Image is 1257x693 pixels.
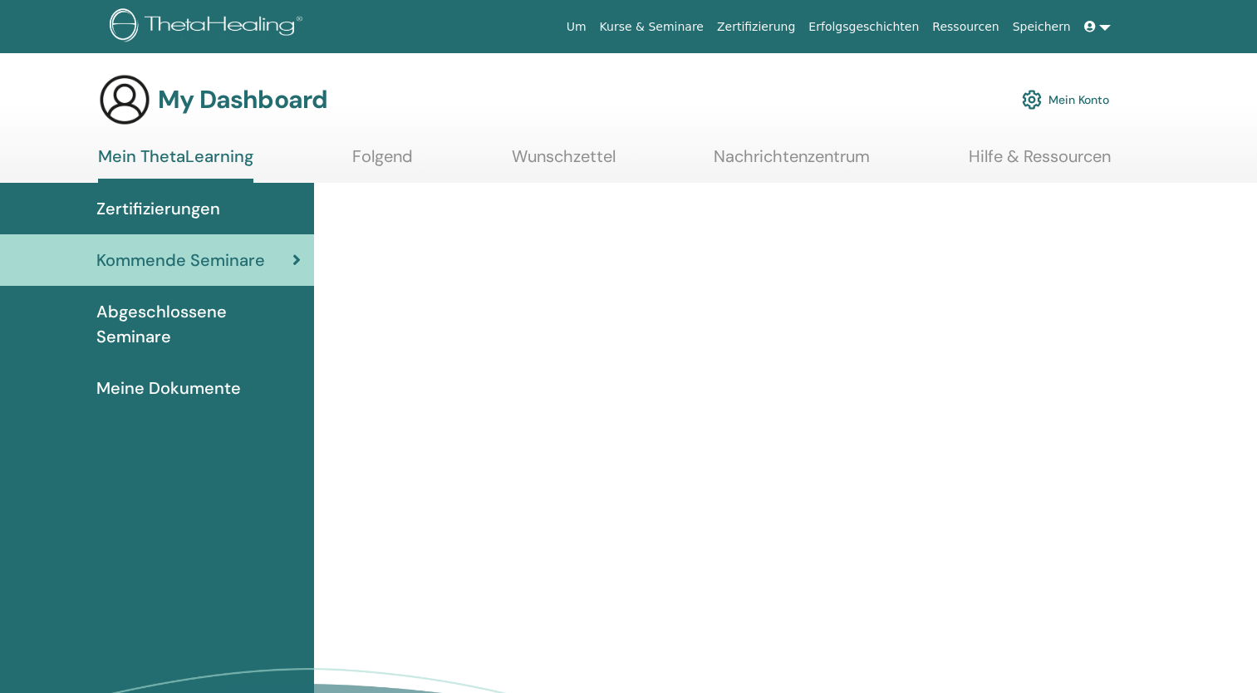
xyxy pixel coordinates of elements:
span: Abgeschlossene Seminare [96,299,301,349]
span: Meine Dokumente [96,376,241,401]
a: Wunschzettel [512,146,616,179]
span: Kommende Seminare [96,248,265,273]
a: Mein ThetaLearning [98,146,253,183]
a: Nachrichtenzentrum [714,146,870,179]
a: Speichern [1006,12,1078,42]
a: Erfolgsgeschichten [802,12,926,42]
a: Ressourcen [926,12,1005,42]
a: Mein Konto [1022,81,1109,118]
a: Hilfe & Ressourcen [969,146,1111,179]
a: Folgend [352,146,413,179]
a: Kurse & Seminare [593,12,710,42]
h3: My Dashboard [158,85,327,115]
span: Zertifizierungen [96,196,220,221]
img: cog.svg [1022,86,1042,114]
a: Zertifizierung [710,12,802,42]
a: Um [560,12,593,42]
img: generic-user-icon.jpg [98,73,151,126]
img: logo.png [110,8,308,46]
